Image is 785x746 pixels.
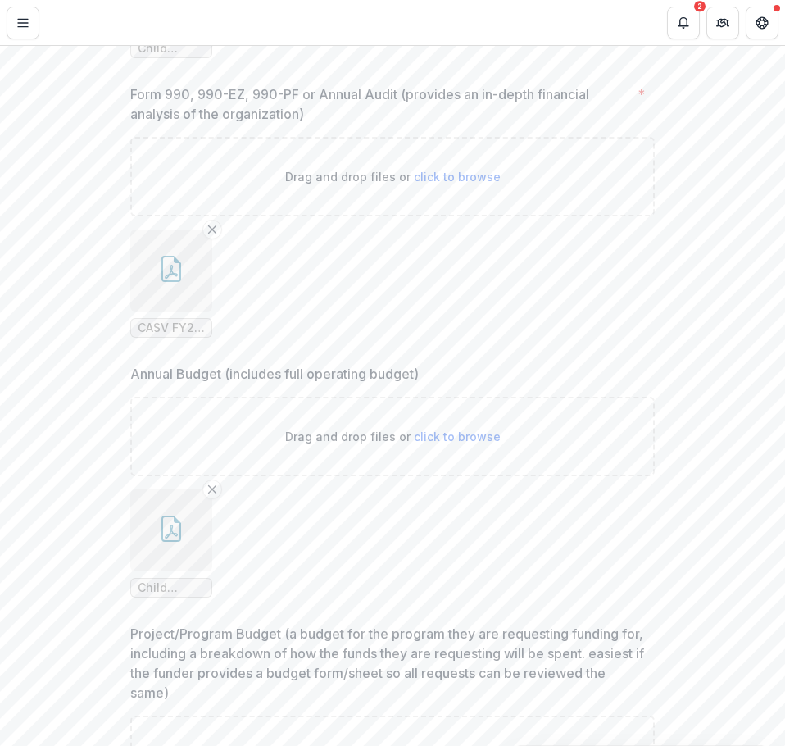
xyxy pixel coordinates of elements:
p: Drag and drop files or [285,428,501,445]
span: CASV FY24 Audited Financial Statements.pdf [138,321,205,335]
div: Remove FileCASV FY24 Audited Financial Statements.pdf [130,230,212,338]
p: Drag and drop files or [285,168,501,185]
button: Get Help [746,7,778,39]
button: Notifications [667,7,700,39]
span: Child Advocates of Silicon Valley FY26 Agency Budget.pdf [138,581,205,595]
p: Annual Budget (includes full operating budget) [130,364,419,384]
button: Remove File [202,220,222,239]
span: click to browse [414,170,501,184]
button: Toggle Menu [7,7,39,39]
p: Form 990, 990-EZ, 990-PF or Annual Audit (provides an in-depth financial analysis of the organiza... [130,84,631,124]
p: Project/Program Budget (a budget for the program they are requesting funding for, including a bre... [130,624,645,703]
button: Partners [706,7,739,39]
div: 2 [694,1,706,12]
span: click to browse [414,430,501,444]
div: Remove FileChild Advocates of Silicon Valley FY26 Agency Budget.pdf [130,489,212,598]
button: Remove File [202,480,222,499]
span: Child Advocates of Silicon Valley IRS Tax Determination Letter.pdf [138,42,205,56]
